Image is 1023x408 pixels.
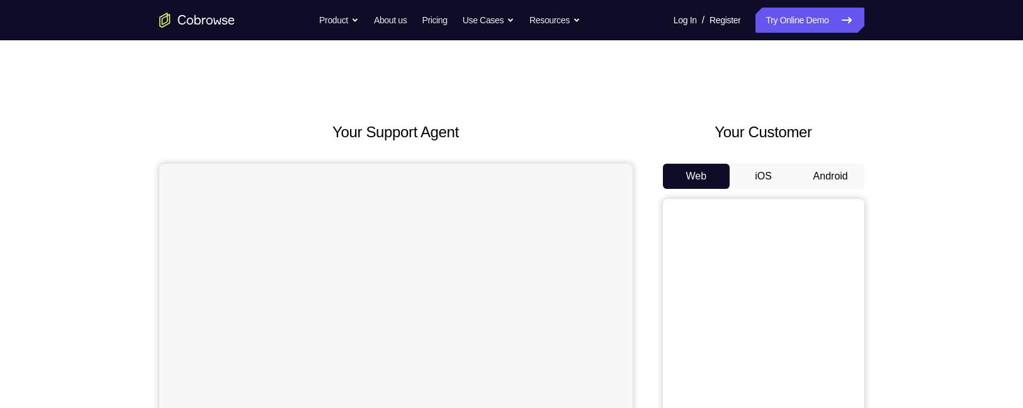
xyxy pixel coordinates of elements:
a: Try Online Demo [755,8,864,33]
button: Web [663,164,730,189]
span: / [702,13,704,28]
button: Resources [529,8,580,33]
h2: Your Support Agent [159,121,633,144]
button: iOS [730,164,797,189]
button: Use Cases [463,8,514,33]
a: About us [374,8,407,33]
h2: Your Customer [663,121,864,144]
a: Pricing [422,8,447,33]
a: Register [709,8,740,33]
button: Android [797,164,864,189]
a: Log In [674,8,697,33]
a: Go to the home page [159,13,235,28]
button: Product [319,8,359,33]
